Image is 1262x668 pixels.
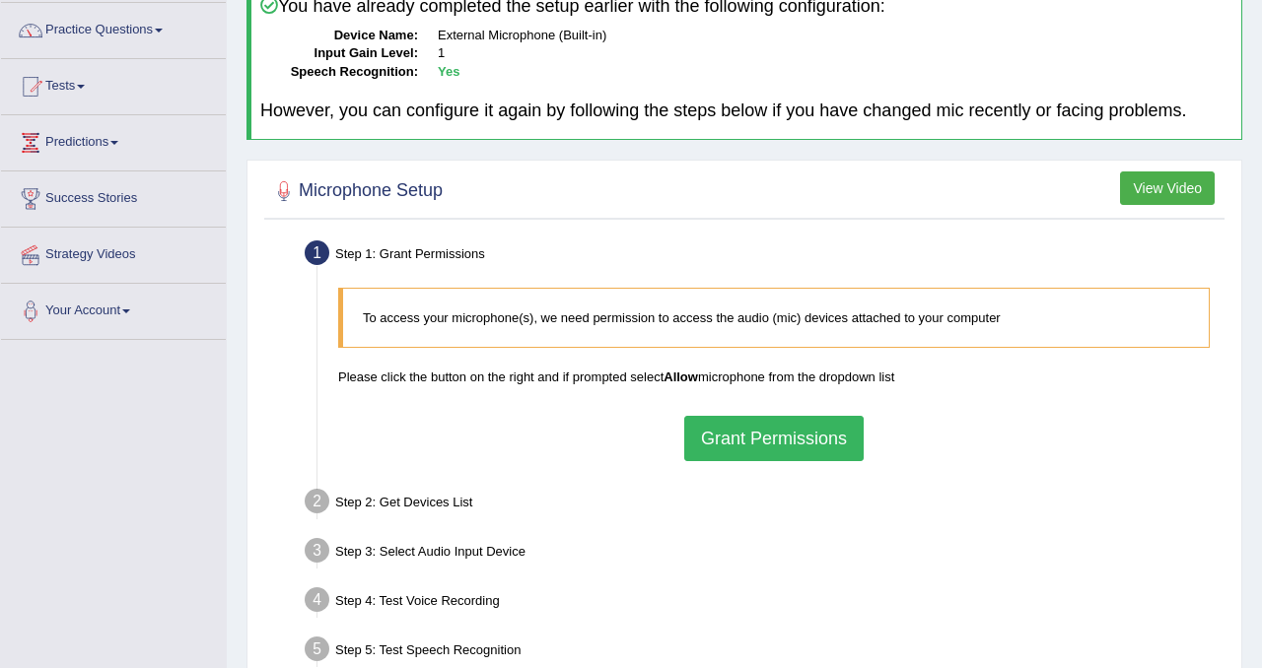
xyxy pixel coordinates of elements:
button: Grant Permissions [684,416,864,461]
h2: Microphone Setup [269,176,443,206]
a: Success Stories [1,171,226,221]
dt: Device Name: [260,27,418,45]
dt: Input Gain Level: [260,44,418,63]
button: View Video [1120,171,1215,205]
a: Tests [1,59,226,108]
b: Allow [664,369,698,384]
b: Yes [438,64,459,79]
div: Step 2: Get Devices List [296,483,1232,526]
p: Please click the button on the right and if prompted select microphone from the dropdown list [338,367,1210,386]
a: Predictions [1,115,226,165]
dd: 1 [438,44,1232,63]
a: Your Account [1,284,226,333]
p: To access your microphone(s), we need permission to access the audio (mic) devices attached to yo... [363,308,1189,327]
a: Practice Questions [1,3,226,52]
dd: External Microphone (Built-in) [438,27,1232,45]
div: Step 1: Grant Permissions [296,234,1232,278]
div: Step 3: Select Audio Input Device [296,532,1232,575]
a: Strategy Videos [1,228,226,277]
h4: However, you can configure it again by following the steps below if you have changed mic recently... [260,101,1232,121]
dt: Speech Recognition: [260,63,418,82]
div: Step 4: Test Voice Recording [296,581,1232,625]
